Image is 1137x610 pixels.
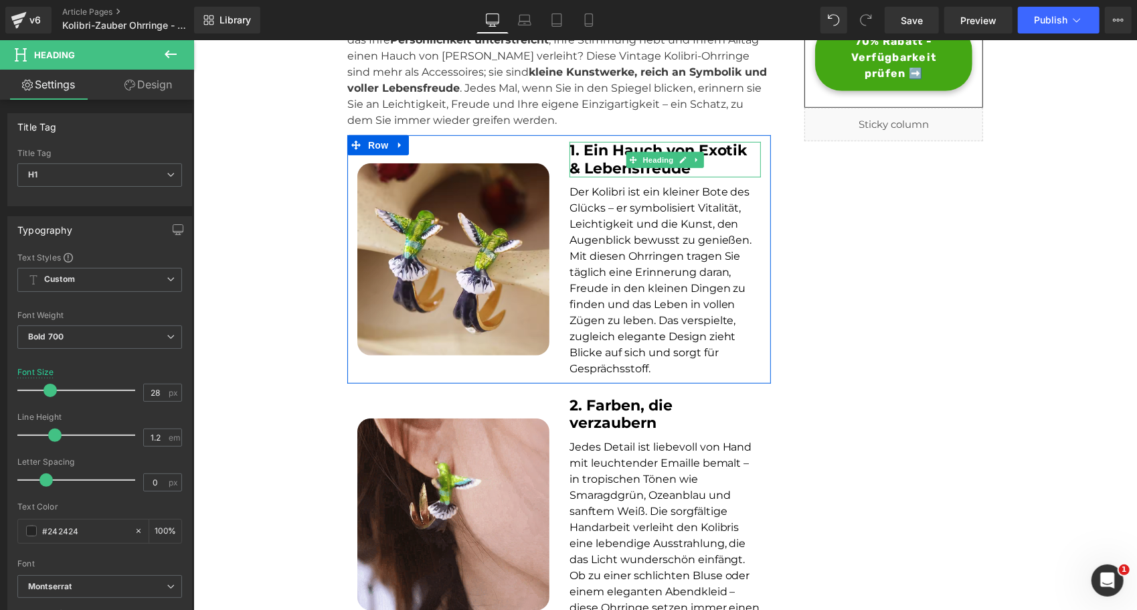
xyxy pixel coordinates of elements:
[1091,564,1124,597] iframe: Intercom live chat
[509,7,541,33] a: Laptop
[944,7,1013,33] a: Preview
[17,217,72,236] div: Typography
[1018,7,1100,33] button: Publish
[1105,7,1132,33] button: More
[476,7,509,33] a: Desktop
[17,252,182,262] div: Text Styles
[17,559,182,568] div: Font
[17,457,182,467] div: Letter Spacing
[1034,15,1067,25] span: Publish
[62,20,191,31] span: Kolibri-Zauber Ohrringe - 5 Reasons
[17,114,57,133] div: Title Tag
[220,14,251,26] span: Library
[17,502,182,512] div: Text Color
[960,13,996,27] span: Preview
[17,412,182,422] div: Line Height
[28,169,37,179] b: H1
[17,368,54,377] div: Font Size
[376,400,567,590] font: Jedes Detail ist liebevoll von Hand mit leuchtender Emaille bemalt – in tropischen Tönen wie Smar...
[100,70,197,100] a: Design
[17,149,182,158] div: Title Tag
[497,112,511,128] a: Expand / Collapse
[42,524,128,538] input: Color
[17,311,182,320] div: Font Weight
[169,478,180,487] span: px
[376,145,559,335] font: Der Kolibri ist ein kleiner Bote des Glücks – er symbolisiert Vitalität, Leichtigkeit und die Kun...
[376,101,554,137] b: 1. Ein Hauch von Exotik & Lebensfreude
[198,95,215,115] a: Expand / Collapse
[901,13,923,27] span: Save
[541,7,573,33] a: Tablet
[28,581,72,593] i: Montserrat
[27,11,43,29] div: v6
[149,520,181,543] div: %
[194,7,260,33] a: New Library
[169,433,180,442] span: em
[853,7,879,33] button: Redo
[1119,564,1130,575] span: 1
[5,7,52,33] a: v6
[573,7,605,33] a: Mobile
[171,95,198,115] span: Row
[154,25,574,54] strong: kleine Kunstwerke, reich an Symbolik und voller Lebensfreude
[34,50,75,60] span: Heading
[376,356,479,392] b: 2. Farben, die verzaubern
[28,331,64,341] b: Bold 700
[169,388,180,397] span: px
[44,274,75,285] b: Custom
[820,7,847,33] button: Undo
[62,7,216,17] a: Article Pages
[447,112,483,128] span: Heading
